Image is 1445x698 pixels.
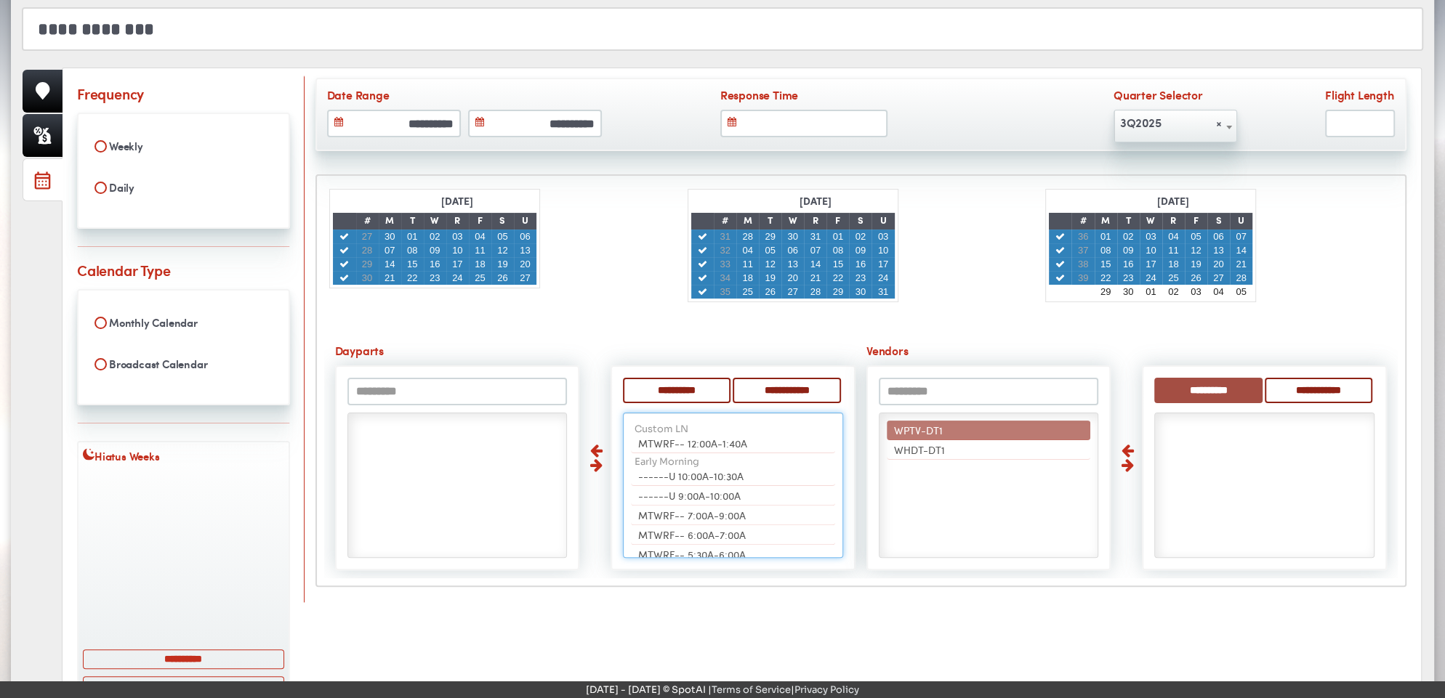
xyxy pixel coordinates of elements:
td: S [849,213,872,230]
span: Remove all items [1216,111,1222,134]
label: Daily [87,175,280,200]
td: # [356,213,379,230]
td: 28 [804,285,826,299]
td: 31 [872,285,894,299]
td: 09 [424,243,446,257]
td: 01 [1140,285,1162,299]
td: 15 [401,257,424,271]
td: U [872,213,894,230]
span: WHDT-DT1 [894,442,945,457]
td: 05 [1185,230,1207,243]
td: 21 [804,271,826,285]
td: 26 [759,285,781,299]
td: 02 [849,230,872,243]
td: 21 [1230,257,1252,271]
td: 27 [1207,271,1230,285]
td: 08 [1095,243,1117,257]
td: 14 [804,257,826,271]
td: 23 [424,271,446,285]
label: Flight Length [1325,86,1395,106]
td: 14 [1230,243,1252,257]
td: 05 [1230,285,1252,299]
span: MTWRF-- 7:00A-9:00A [638,508,746,522]
td: 04 [736,243,759,257]
td: 34 [714,271,736,285]
td: 29 [1095,285,1117,299]
td: 12 [1185,243,1207,257]
td: 31 [714,230,736,243]
td: 35 [714,285,736,299]
td: 28 [1230,271,1252,285]
td: 09 [849,243,872,257]
td: 26 [1185,271,1207,285]
td: 17 [1140,257,1162,271]
td: 30 [1117,285,1140,299]
td: 13 [781,257,804,271]
td: T [401,213,424,230]
td: W [424,213,446,230]
td: 07 [379,243,401,257]
td: 22 [1095,271,1117,285]
span: 3Q2025 [1114,111,1236,134]
div: Frequency [77,83,144,104]
td: 03 [446,230,469,243]
td: 10 [872,243,894,257]
span: WPTV-DT1 [894,423,943,437]
td: 14 [379,257,401,271]
td: # [714,213,736,230]
td: 20 [1207,257,1230,271]
td: 05 [759,243,781,257]
td: 05 [491,230,514,243]
div: [DATE] [794,192,837,213]
td: 02 [1162,285,1185,299]
td: T [759,213,781,230]
td: 11 [469,243,491,257]
td: 13 [1207,243,1230,257]
div: [DATE] [1152,192,1194,213]
td: 02 [1117,230,1140,243]
td: M [1095,213,1117,230]
td: 08 [826,243,849,257]
span: MTWRF-- 6:00A-7:00A [638,527,746,542]
td: 25 [736,285,759,299]
td: 18 [1162,257,1185,271]
td: 19 [1185,257,1207,271]
td: 28 [356,243,379,257]
td: 26 [491,271,514,285]
td: 11 [1162,243,1185,257]
span: MTWRF-- 5:30A-6:00A [638,547,746,561]
td: 24 [446,271,469,285]
td: 27 [356,230,379,243]
td: 02 [424,230,446,243]
td: M [379,213,401,230]
td: 16 [849,257,872,271]
td: 07 [804,243,826,257]
label: Dayparts [335,342,856,362]
td: 27 [514,271,536,285]
label: Broadcast Calendar [87,352,280,376]
td: 32 [714,243,736,257]
td: # [1071,213,1094,230]
td: 01 [826,230,849,243]
a: Privacy Policy [794,683,859,696]
span: Custom LN [635,423,688,435]
td: 07 [1230,230,1252,243]
td: F [469,213,491,230]
td: R [804,213,826,230]
td: U [1230,213,1252,230]
span: 3Q2025 [1114,110,1237,142]
td: 31 [804,230,826,243]
td: 16 [1117,257,1140,271]
td: 17 [872,257,894,271]
label: Weekly [87,134,280,158]
td: 29 [759,230,781,243]
td: 30 [356,271,379,285]
td: R [1162,213,1185,230]
span: ------U 9:00A-10:00A [638,488,741,503]
td: M [736,213,759,230]
td: 23 [1117,271,1140,285]
td: 22 [826,271,849,285]
td: 04 [1162,230,1185,243]
td: 20 [781,271,804,285]
td: 03 [1140,230,1162,243]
